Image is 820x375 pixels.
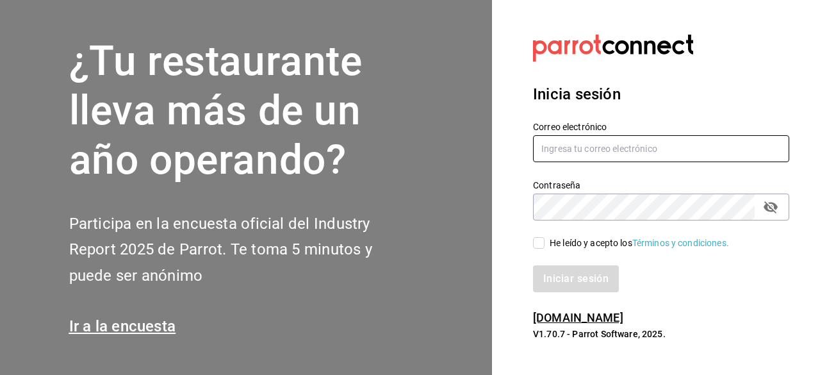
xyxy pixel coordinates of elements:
a: Términos y condiciones. [632,238,729,248]
p: V1.70.7 - Parrot Software, 2025. [533,328,789,340]
a: [DOMAIN_NAME] [533,311,623,324]
a: Ir a la encuesta [69,317,176,335]
div: He leído y acepto los [550,237,729,250]
button: passwordField [760,196,782,218]
h3: Inicia sesión [533,83,789,106]
h2: Participa en la encuesta oficial del Industry Report 2025 de Parrot. Te toma 5 minutos y puede se... [69,211,415,289]
label: Contraseña [533,181,789,190]
label: Correo electrónico [533,122,789,131]
input: Ingresa tu correo electrónico [533,135,789,162]
h1: ¿Tu restaurante lleva más de un año operando? [69,37,415,185]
